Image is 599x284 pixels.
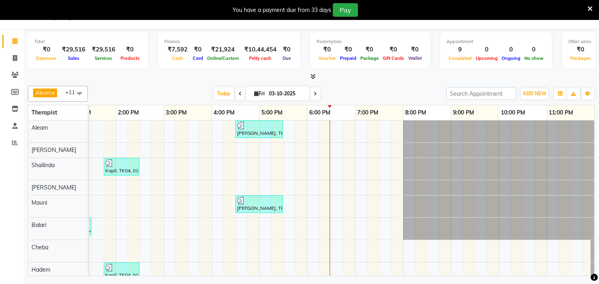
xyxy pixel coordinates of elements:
[32,124,48,131] span: Aleam
[447,45,474,54] div: 9
[316,38,424,45] div: Redemption
[308,107,333,118] a: 6:00 PM
[521,88,548,99] button: ADD NEW
[32,184,76,191] span: [PERSON_NAME]
[170,55,185,61] span: Cash
[236,122,282,137] div: [PERSON_NAME], TK05, 04:30 PM-05:30 PM, Balinese Massage Therapy 60 Min([DEMOGRAPHIC_DATA])
[119,45,142,54] div: ₹0
[51,89,55,96] a: x
[281,55,293,61] span: Due
[447,55,474,61] span: Completed
[500,55,522,61] span: Ongoing
[233,6,331,14] div: You have a payment due from 33 days
[34,38,142,45] div: Total
[523,91,546,97] span: ADD NEW
[499,107,528,118] a: 10:00 PM
[32,146,76,154] span: [PERSON_NAME]
[252,91,267,97] span: Fri
[236,197,282,212] div: [PERSON_NAME], TK05, 04:30 PM-05:30 PM, Balinese Massage Therapy 60 Min([DEMOGRAPHIC_DATA])
[191,45,205,54] div: ₹0
[356,107,381,118] a: 7:00 PM
[241,45,280,54] div: ₹10,44,454
[59,45,89,54] div: ₹29,516
[403,107,429,118] a: 8:00 PM
[260,107,285,118] a: 5:00 PM
[500,45,522,54] div: 0
[205,45,241,54] div: ₹21,924
[280,45,294,54] div: ₹0
[164,45,191,54] div: ₹7,592
[32,266,50,273] span: Hadem
[119,55,142,61] span: Products
[116,107,141,118] a: 2:00 PM
[406,55,424,61] span: Wallet
[338,45,358,54] div: ₹0
[474,55,500,61] span: Upcoming
[568,55,593,61] span: Packages
[164,107,189,118] a: 3:00 PM
[214,87,234,100] span: Today
[381,45,406,54] div: ₹0
[447,38,546,45] div: Appointment
[381,55,406,61] span: Gift Cards
[105,264,138,279] div: Kapil, TK04, 01:45 PM-02:30 PM, Leg Energiser (Feet Calves & Knees) 45 Min
[205,55,241,61] span: Online/Custom
[105,159,138,174] div: Kapil, TK04, 01:45 PM-02:30 PM, Leg Energiser (Feet Calves & Knees) 45 Min
[316,45,338,54] div: ₹0
[338,55,358,61] span: Prepaid
[568,45,593,54] div: ₹0
[451,107,476,118] a: 9:00 PM
[32,221,46,229] span: Balari
[474,45,500,54] div: 0
[547,107,575,118] a: 11:00 PM
[522,45,546,54] div: 0
[65,89,81,95] span: +11
[32,109,57,116] span: Therapist
[32,244,48,251] span: Cheba
[93,55,115,61] span: Services
[406,45,424,54] div: ₹0
[358,45,381,54] div: ₹0
[316,55,338,61] span: Voucher
[89,45,119,54] div: ₹29,516
[333,3,358,17] button: Pay
[247,55,274,61] span: Petty cash
[66,55,81,61] span: Sales
[34,45,59,54] div: ₹0
[36,89,51,96] span: Aleam
[164,38,294,45] div: Finance
[34,55,59,61] span: Expenses
[267,88,306,100] input: 2025-10-03
[522,55,546,61] span: No show
[446,87,516,100] input: Search Appointment
[358,55,381,61] span: Package
[212,107,237,118] a: 4:00 PM
[32,162,55,169] span: Shailinda
[191,55,205,61] span: Card
[32,199,47,206] span: Mauni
